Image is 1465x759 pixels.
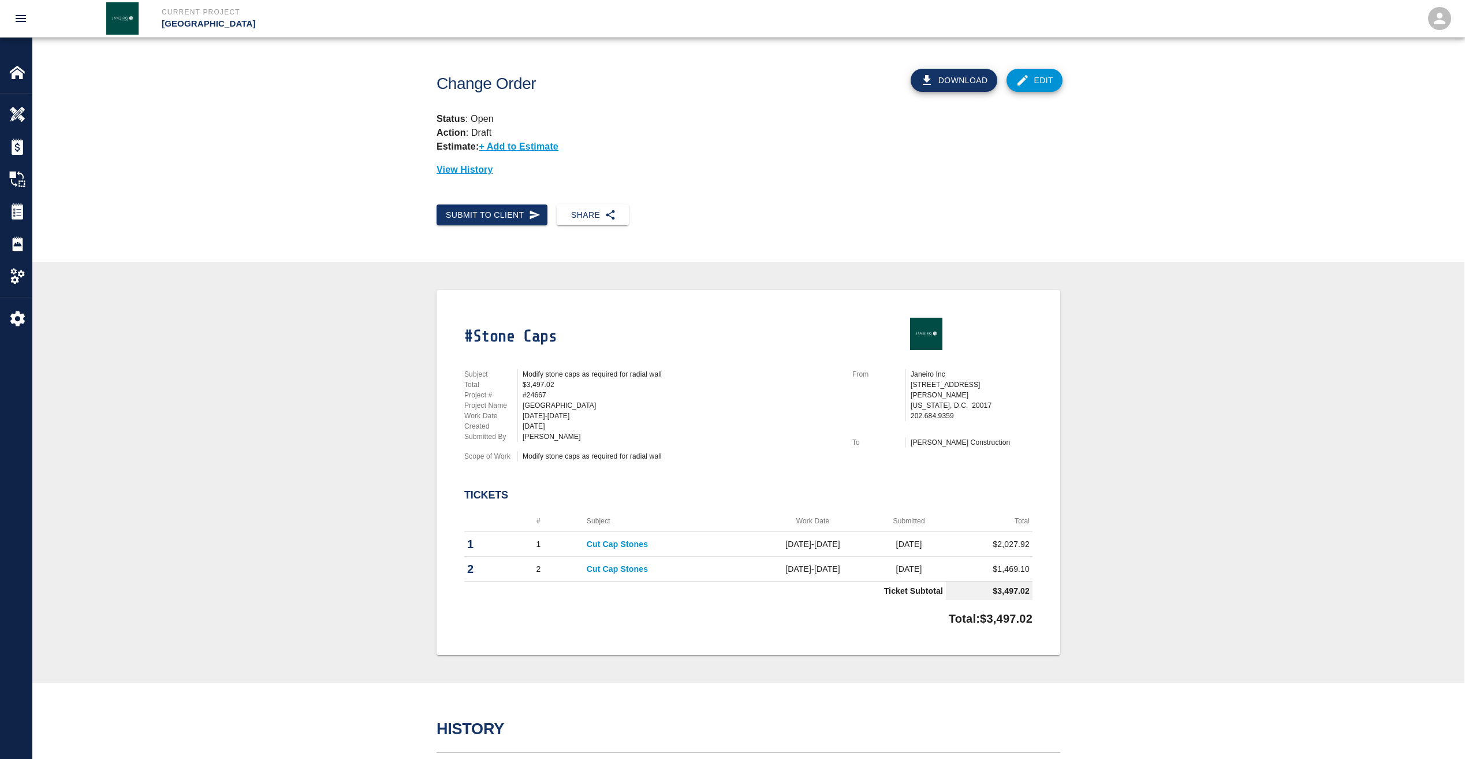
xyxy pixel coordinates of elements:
p: From [852,369,905,380]
p: Total: $3,497.02 [949,605,1032,627]
p: Work Date [464,411,517,421]
div: $3,497.02 [523,380,838,390]
div: Modify stone caps as required for radial wall [523,369,838,380]
button: open drawer [7,5,35,32]
th: Work Date [754,511,872,532]
th: Subject [584,511,754,532]
strong: Status [437,114,465,124]
div: [DATE]-[DATE] [523,411,838,421]
td: $2,027.92 [946,532,1032,557]
img: Janeiro Inc [910,318,942,350]
td: $3,497.02 [946,582,1032,601]
button: Submit to Client [437,204,547,226]
strong: Estimate: [437,142,479,151]
th: Submitted [872,511,946,532]
p: [GEOGRAPHIC_DATA] [162,17,795,31]
p: View History [437,163,1060,177]
h1: Change Order [437,75,796,94]
div: #24667 [523,390,838,400]
p: [PERSON_NAME] Construction [911,437,1032,448]
td: 2 [493,557,584,582]
h1: #Stone Caps [464,327,557,346]
p: Janeiro Inc [911,369,1032,380]
p: : Draft [437,126,1060,140]
strong: Action [437,128,466,137]
a: Edit [1007,69,1063,92]
p: 1 [467,535,490,553]
p: 2 [467,560,490,578]
button: Download [911,69,997,92]
p: Subject [464,369,517,380]
p: Project Name [464,400,517,411]
img: Janeiro Inc [106,2,139,35]
div: Modify stone caps as required for radial wall [523,451,838,462]
th: Total [946,511,1032,532]
div: [DATE] [523,421,838,431]
td: [DATE] [872,532,946,557]
p: Scope of Work [464,451,517,462]
p: Total [464,380,517,390]
th: # [493,511,584,532]
td: $1,469.10 [946,557,1032,582]
p: [STREET_ADDRESS][PERSON_NAME] [US_STATE], D.C. 20017 [911,380,1032,411]
p: Submitted By [464,431,517,442]
td: Ticket Subtotal [464,582,946,601]
h2: Tickets [464,489,1032,502]
p: : Open [437,112,1060,126]
td: [DATE]-[DATE] [754,557,872,582]
div: [PERSON_NAME] [523,431,838,442]
p: 202.684.9359 [911,411,1032,421]
p: + Add to Estimate [479,142,558,151]
a: Cut Cap Stones [587,564,648,574]
p: Project # [464,390,517,400]
a: Cut Cap Stones [587,540,648,549]
h2: History [437,720,1060,738]
p: Created [464,421,517,431]
div: [GEOGRAPHIC_DATA] [523,400,838,411]
td: [DATE] [872,557,946,582]
td: [DATE]-[DATE] [754,532,872,557]
td: 1 [493,532,584,557]
button: Share [557,204,629,226]
iframe: Chat Widget [1407,704,1465,759]
p: To [852,437,905,448]
p: Current Project [162,7,795,17]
